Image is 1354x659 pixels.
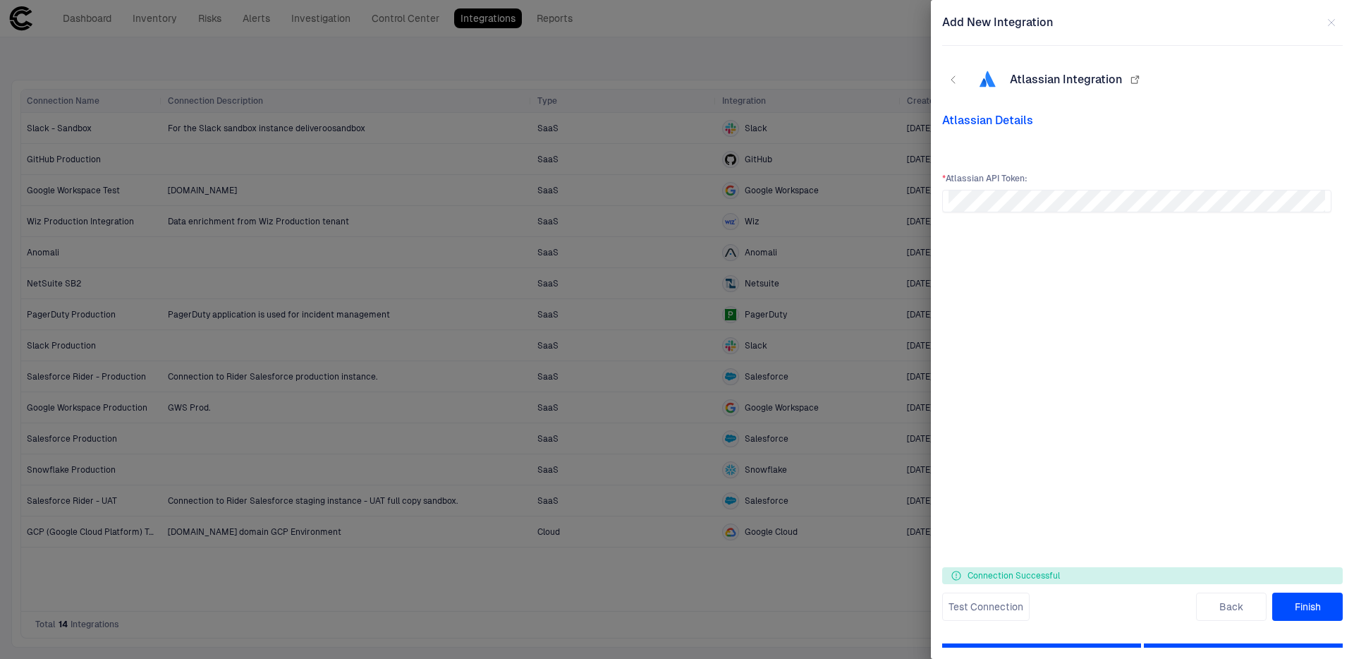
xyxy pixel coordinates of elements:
button: Finish [1272,593,1343,621]
span: Atlassian Details [942,114,1343,128]
span: Connection Successful [968,570,1060,581]
span: Add New Integration [942,16,1053,30]
span: Atlassian Integration [1010,73,1122,87]
button: Test Connection [942,593,1030,621]
div: Atlassian [976,68,999,91]
button: Back [1196,593,1267,621]
span: Atlassian API Token : [942,173,1331,184]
